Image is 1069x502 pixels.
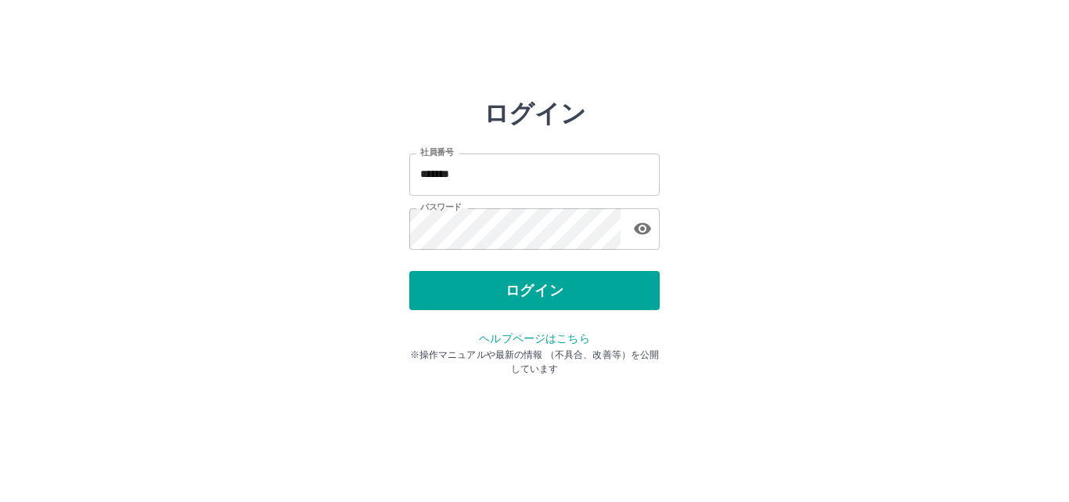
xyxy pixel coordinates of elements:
[409,271,660,310] button: ログイン
[479,332,589,345] a: ヘルプページはこちら
[409,348,660,376] p: ※操作マニュアルや最新の情報 （不具合、改善等）を公開しています
[420,146,453,158] label: 社員番号
[420,201,462,213] label: パスワード
[484,99,586,128] h2: ログイン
